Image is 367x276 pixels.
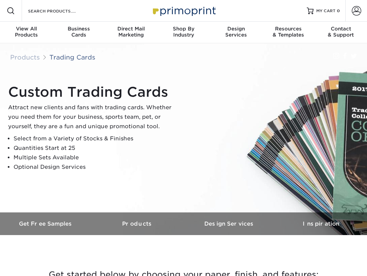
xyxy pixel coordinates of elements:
[316,8,336,14] span: MY CART
[105,22,157,43] a: Direct MailMarketing
[262,22,315,43] a: Resources& Templates
[49,53,95,61] a: Trading Cards
[27,7,93,15] input: SEARCH PRODUCTS.....
[184,212,275,235] a: Design Services
[14,162,177,172] li: Optional Design Services
[262,26,315,38] div: & Templates
[52,22,105,43] a: BusinessCards
[157,22,210,43] a: Shop ByIndustry
[14,143,177,153] li: Quantities Start at 25
[14,153,177,162] li: Multiple Sets Available
[52,26,105,38] div: Cards
[105,26,157,38] div: Marketing
[92,221,183,227] h3: Products
[184,221,275,227] h3: Design Services
[14,134,177,143] li: Select from a Variety of Stocks & Finishes
[8,103,177,131] p: Attract new clients and fans with trading cards. Whether you need them for your business, sports ...
[315,22,367,43] a: Contact& Support
[8,84,177,100] h1: Custom Trading Cards
[210,22,262,43] a: DesignServices
[275,212,367,235] a: Inspiration
[105,26,157,32] span: Direct Mail
[337,8,340,13] span: 0
[275,221,367,227] h3: Inspiration
[210,26,262,38] div: Services
[52,26,105,32] span: Business
[210,26,262,32] span: Design
[315,26,367,38] div: & Support
[315,26,367,32] span: Contact
[157,26,210,32] span: Shop By
[150,3,217,18] img: Primoprint
[10,53,40,61] a: Products
[262,26,315,32] span: Resources
[157,26,210,38] div: Industry
[92,212,183,235] a: Products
